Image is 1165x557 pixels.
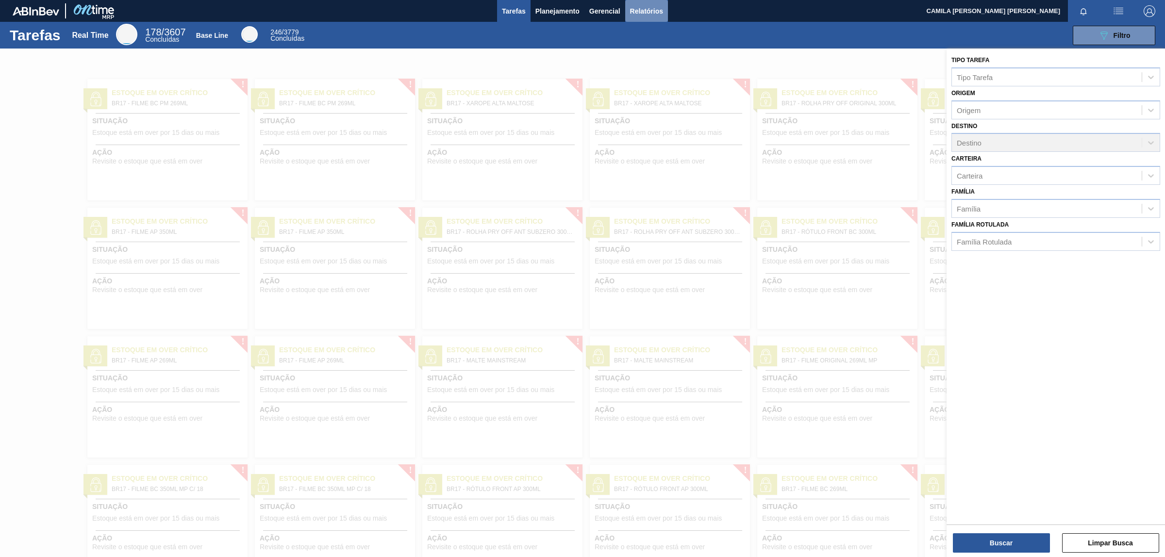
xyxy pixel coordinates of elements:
label: Destino [951,123,977,130]
img: userActions [1113,5,1124,17]
span: / 3779 [270,28,299,36]
button: Filtro [1073,26,1155,45]
label: Origem [951,90,975,97]
img: Logout [1144,5,1155,17]
label: Tipo Tarefa [951,57,989,64]
label: Família Rotulada [951,221,1009,228]
button: Notificações [1068,4,1099,18]
div: Tipo Tarefa [957,73,993,81]
span: Planejamento [535,5,580,17]
span: 178 [145,27,161,37]
span: Filtro [1114,32,1131,39]
div: Base Line [241,26,258,43]
span: Tarefas [502,5,526,17]
label: Carteira [951,155,982,162]
h1: Tarefas [10,30,61,41]
label: Família [951,188,975,195]
span: Concluídas [270,34,304,42]
div: Real Time [145,28,185,43]
div: Real Time [116,24,137,45]
span: Gerencial [589,5,620,17]
div: Carteira [957,172,982,180]
span: Concluídas [145,35,179,43]
div: Família [957,204,981,213]
span: 246 [270,28,282,36]
div: Origem [957,106,981,114]
div: Base Line [270,29,304,42]
div: Real Time [72,31,108,40]
div: Família Rotulada [957,237,1012,246]
span: / 3607 [145,27,185,37]
div: Base Line [196,32,228,39]
span: Relatórios [630,5,663,17]
img: TNhmsLtSVTkK8tSr43FrP2fwEKptu5GPRR3wAAAABJRU5ErkJggg== [13,7,59,16]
